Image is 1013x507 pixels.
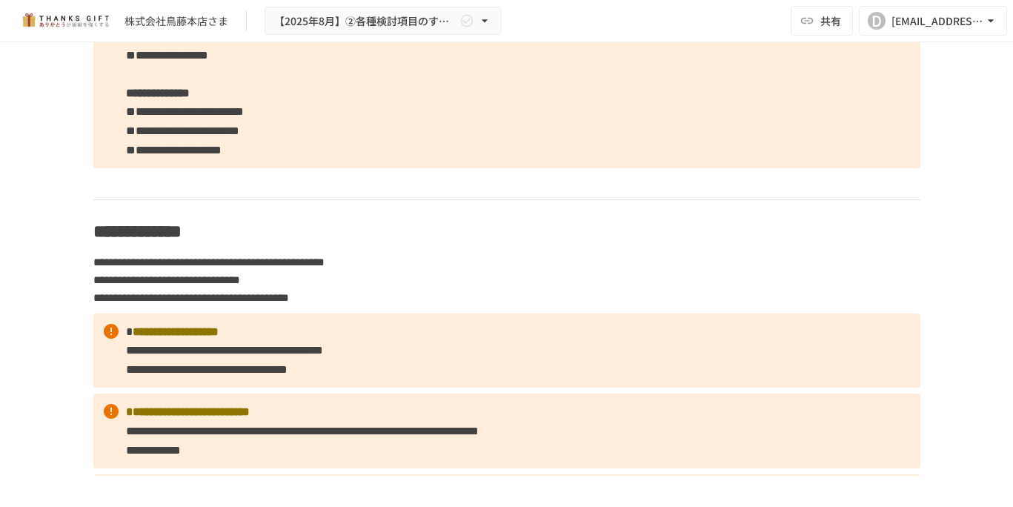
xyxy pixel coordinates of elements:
[868,12,886,30] div: D
[820,13,841,29] span: 共有
[891,12,983,30] div: [EMAIL_ADDRESS][DOMAIN_NAME]
[265,7,502,36] button: 【2025年8月】②各種検討項目のすり合わせ/ THANKS GIFTキックオフMTG
[124,13,228,29] div: 株式会社鳥藤本店さま
[18,9,113,33] img: mMP1OxWUAhQbsRWCurg7vIHe5HqDpP7qZo7fRoNLXQh
[791,6,853,36] button: 共有
[274,12,456,30] span: 【2025年8月】②各種検討項目のすり合わせ/ THANKS GIFTキックオフMTG
[859,6,1007,36] button: D[EMAIL_ADDRESS][DOMAIN_NAME]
